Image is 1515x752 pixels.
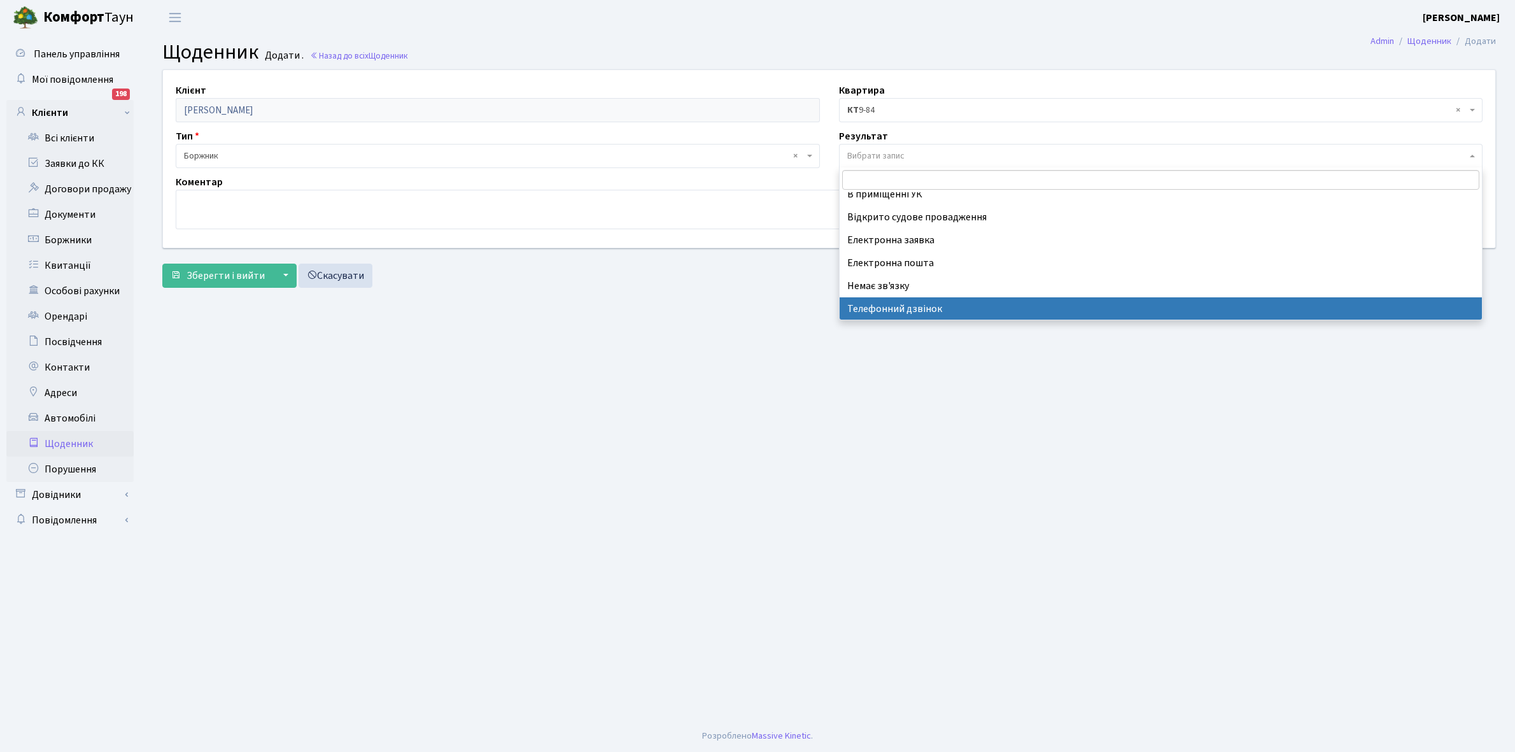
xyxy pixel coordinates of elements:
span: <b>КТ</b>&nbsp;&nbsp;&nbsp;&nbsp;9-84 [847,104,1467,117]
li: Додати [1451,34,1496,48]
span: Видалити всі елементи [1456,104,1460,117]
a: Довідники [6,482,134,507]
a: Всі клієнти [6,125,134,151]
span: Таун [43,7,134,29]
a: Боржники [6,227,134,253]
a: [PERSON_NAME] [1423,10,1500,25]
button: Зберегти і вийти [162,264,273,288]
li: В приміщенні УК [840,183,1482,206]
small: Додати . [262,50,304,62]
a: Щоденник [6,431,134,457]
a: Особові рахунки [6,278,134,304]
li: Телефонний дзвінок [840,297,1482,320]
a: Заявки до КК [6,151,134,176]
b: КТ [847,104,859,117]
a: Контакти [6,355,134,380]
b: Комфорт [43,7,104,27]
a: Клієнти [6,100,134,125]
button: Переключити навігацію [159,7,191,28]
li: Немає зв'язку [840,274,1482,297]
a: Щоденник [1407,34,1451,48]
label: Тип [176,129,199,144]
a: Панель управління [6,41,134,67]
div: Розроблено . [702,729,813,743]
a: Massive Kinetic [752,729,811,742]
a: Орендарі [6,304,134,329]
a: Назад до всіхЩоденник [310,50,408,62]
label: Клієнт [176,83,206,98]
img: logo.png [13,5,38,31]
label: Коментар [176,174,223,190]
li: Електронна пошта [840,252,1482,274]
div: 198 [112,89,130,100]
a: Порушення [6,457,134,482]
span: Панель управління [34,47,120,61]
a: Адреси [6,380,134,406]
li: Електронна заявка [840,229,1482,252]
span: Боржник [176,144,820,168]
label: Результат [839,129,888,144]
li: Відкрито судове провадження [840,206,1482,229]
span: Вибрати запис [847,150,905,162]
a: Посвідчення [6,329,134,355]
label: Квартира [839,83,885,98]
a: Квитанції [6,253,134,278]
a: Скасувати [299,264,372,288]
a: Мої повідомлення198 [6,67,134,92]
span: <b>КТ</b>&nbsp;&nbsp;&nbsp;&nbsp;9-84 [839,98,1483,122]
a: Автомобілі [6,406,134,431]
b: [PERSON_NAME] [1423,11,1500,25]
a: Документи [6,202,134,227]
span: Щоденник [369,50,408,62]
span: Боржник [184,150,804,162]
a: Договори продажу [6,176,134,202]
a: Admin [1371,34,1394,48]
a: Повідомлення [6,507,134,533]
nav: breadcrumb [1351,28,1515,55]
span: Мої повідомлення [32,73,113,87]
span: Зберегти і вийти [187,269,265,283]
span: Щоденник [162,38,258,67]
span: Видалити всі елементи [793,150,798,162]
